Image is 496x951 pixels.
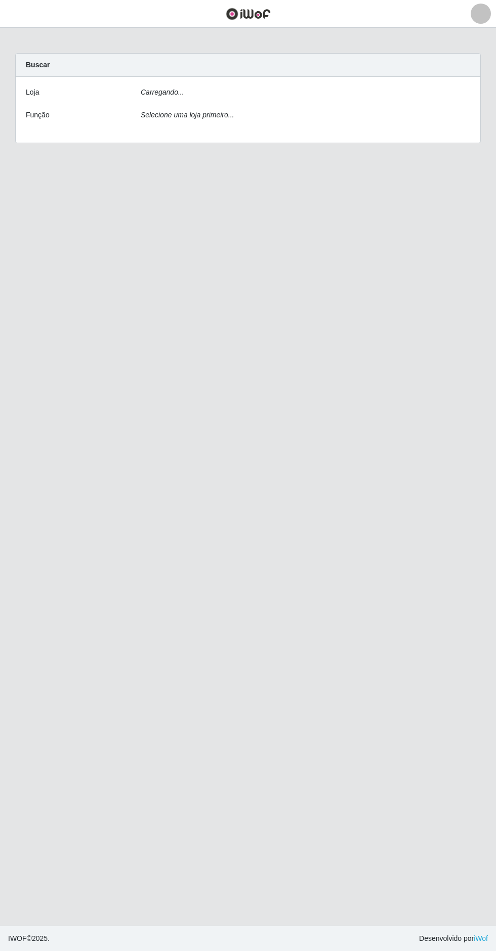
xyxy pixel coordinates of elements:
span: Desenvolvido por [419,933,488,944]
img: CoreUI Logo [226,8,271,20]
strong: Buscar [26,61,50,69]
span: © 2025 . [8,933,50,944]
i: Carregando... [141,88,184,96]
i: Selecione uma loja primeiro... [141,111,234,119]
a: iWof [474,934,488,942]
label: Loja [26,87,39,98]
label: Função [26,110,50,120]
span: IWOF [8,934,27,942]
